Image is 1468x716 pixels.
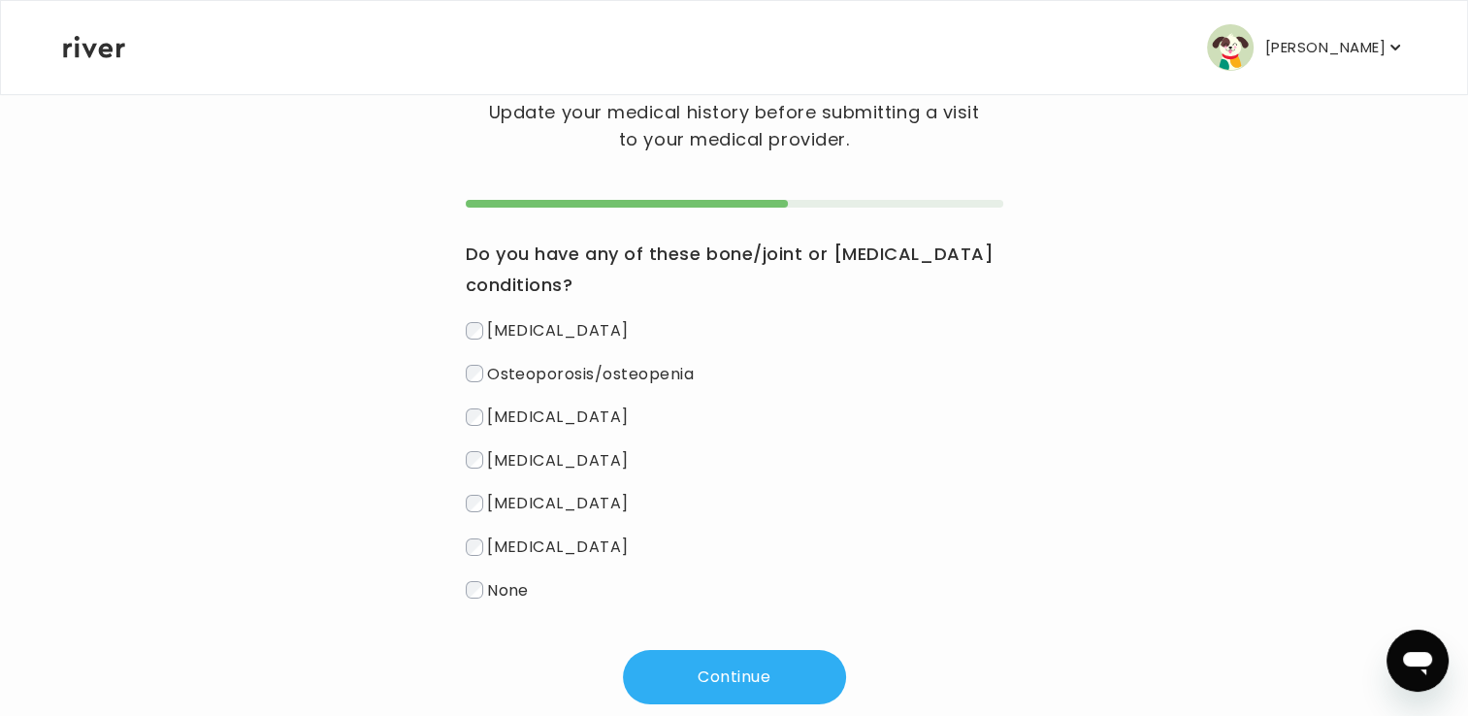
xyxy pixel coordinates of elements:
input: [MEDICAL_DATA] [466,451,483,469]
span: None [487,578,529,601]
input: None [466,581,483,599]
img: user avatar [1207,24,1254,71]
button: Continue [623,650,846,704]
input: [MEDICAL_DATA] [466,322,483,340]
p: Update your medical history before submitting a visit to your medical provider. [479,99,988,153]
button: user avatar[PERSON_NAME] [1207,24,1405,71]
span: [MEDICAL_DATA] [487,319,629,342]
input: [MEDICAL_DATA] [466,495,483,512]
input: [MEDICAL_DATA] [466,408,483,426]
span: [MEDICAL_DATA] [487,406,629,428]
input: [MEDICAL_DATA] [466,538,483,556]
span: [MEDICAL_DATA] [487,536,629,558]
input: Osteoporosis/osteopenia [466,365,483,382]
h3: Do you have any of these bone/joint or [MEDICAL_DATA] conditions? [466,239,1003,301]
iframe: Button to launch messaging window [1386,630,1449,692]
p: [PERSON_NAME] [1265,34,1386,61]
span: [MEDICAL_DATA] [487,448,629,471]
span: [MEDICAL_DATA] [487,492,629,514]
span: Osteoporosis/osteopenia [487,362,694,384]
